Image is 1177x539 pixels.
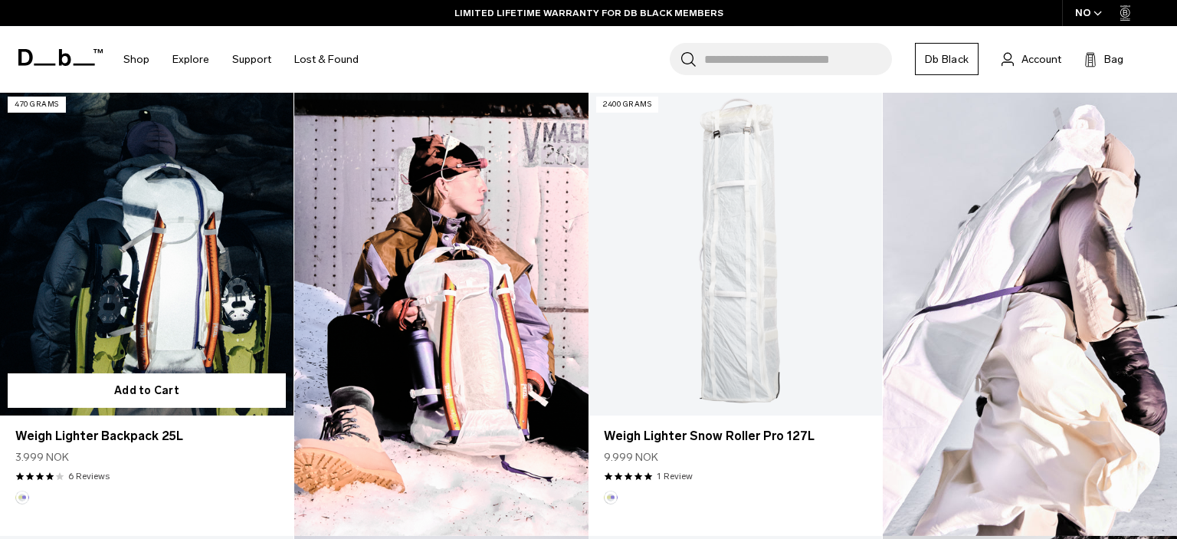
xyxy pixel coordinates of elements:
[604,449,658,465] span: 9.999 NOK
[596,97,658,113] p: 2400 grams
[15,427,278,445] a: Weigh Lighter Backpack 25L
[883,89,1177,536] img: Content block image
[68,469,110,483] a: 6 reviews
[112,26,370,93] nav: Main Navigation
[588,89,882,416] a: Weigh Lighter Snow Roller Pro 127L
[454,6,723,20] a: LIMITED LIFETIME WARRANTY FOR DB BLACK MEMBERS
[604,427,867,445] a: Weigh Lighter Snow Roller Pro 127L
[1104,51,1123,67] span: Bag
[1084,50,1123,68] button: Bag
[294,89,588,536] img: Content block image
[172,32,209,87] a: Explore
[1002,50,1061,68] a: Account
[915,43,979,75] a: Db Black
[8,373,286,408] button: Add to Cart
[123,32,149,87] a: Shop
[8,97,66,113] p: 470 grams
[657,469,693,483] a: 1 reviews
[604,491,618,504] button: Aurora
[294,32,359,87] a: Lost & Found
[1021,51,1061,67] span: Account
[15,491,29,504] button: Aurora
[232,32,271,87] a: Support
[15,449,69,465] span: 3.999 NOK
